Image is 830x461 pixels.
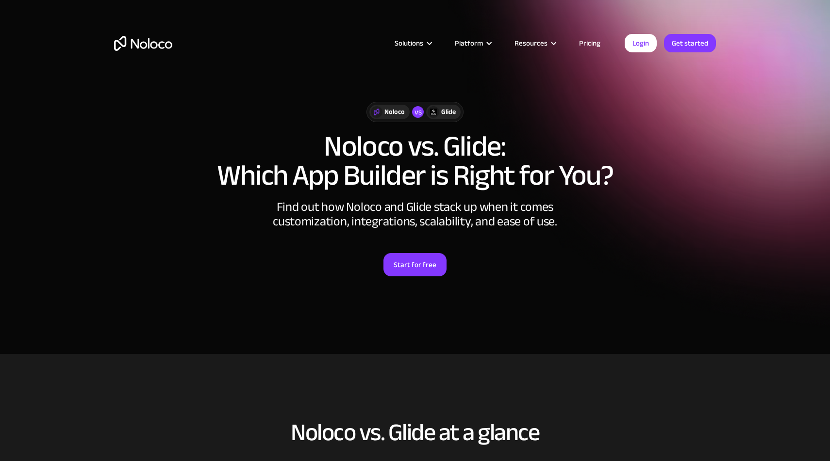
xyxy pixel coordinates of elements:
h2: Noloco vs. Glide at a glance [114,419,716,445]
div: Platform [455,37,483,49]
div: Solutions [382,37,443,49]
a: Get started [664,34,716,52]
div: Glide [441,107,456,117]
a: Login [625,34,657,52]
div: Resources [502,37,567,49]
a: Pricing [567,37,613,49]
div: Platform [443,37,502,49]
div: vs [412,106,424,118]
h1: Noloco vs. Glide: Which App Builder is Right for You? [114,132,716,190]
div: Solutions [395,37,423,49]
div: Noloco [384,107,405,117]
div: Resources [515,37,548,49]
a: home [114,36,172,51]
div: Find out how Noloco and Glide stack up when it comes customization, integrations, scalability, an... [269,200,561,229]
a: Start for free [383,253,447,276]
